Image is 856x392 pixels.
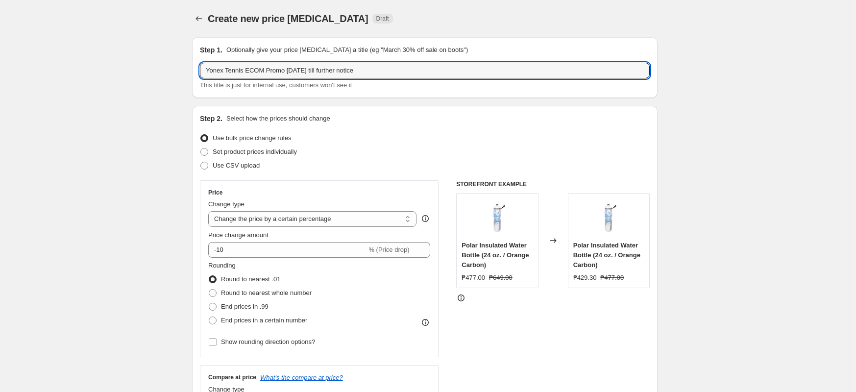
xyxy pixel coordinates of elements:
[221,303,269,310] span: End prices in .99
[208,200,245,208] span: Change type
[600,273,624,283] strike: ₱477.00
[573,242,640,269] span: Polar Insulated Water Bottle (24 oz. / Orange Carbon)
[260,374,343,381] button: What's the compare at price?
[221,275,280,283] span: Round to nearest .01
[213,162,260,169] span: Use CSV upload
[208,242,367,258] input: -15
[200,45,222,55] h2: Step 1.
[213,134,291,142] span: Use bulk price change rules
[489,273,513,283] strike: ₱649.00
[589,198,628,238] img: 174437_a_80x.jpg
[376,15,389,23] span: Draft
[200,81,352,89] span: This title is just for internal use, customers won't see it
[226,114,330,123] p: Select how the prices should change
[213,148,297,155] span: Set product prices individually
[208,13,368,24] span: Create new price [MEDICAL_DATA]
[478,198,517,238] img: 174437_a_80x.jpg
[226,45,468,55] p: Optionally give your price [MEDICAL_DATA] a title (eg "March 30% off sale on boots")
[456,180,650,188] h6: STOREFRONT EXAMPLE
[420,214,430,223] div: help
[221,338,315,345] span: Show rounding direction options?
[573,273,597,283] div: ₱429.30
[221,289,312,296] span: Round to nearest whole number
[462,242,529,269] span: Polar Insulated Water Bottle (24 oz. / Orange Carbon)
[200,114,222,123] h2: Step 2.
[208,189,222,196] h3: Price
[208,373,256,381] h3: Compare at price
[208,262,236,269] span: Rounding
[208,231,269,239] span: Price change amount
[200,63,650,78] input: 30% off holiday sale
[192,12,206,25] button: Price change jobs
[462,273,485,283] div: ₱477.00
[368,246,409,253] span: % (Price drop)
[221,317,307,324] span: End prices in a certain number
